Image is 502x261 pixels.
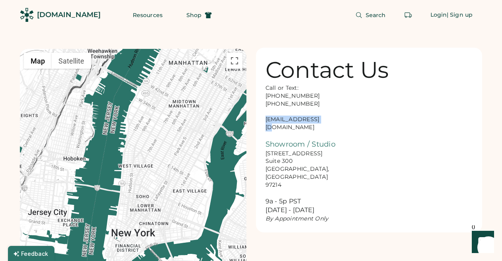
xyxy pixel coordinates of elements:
button: Show satellite imagery [52,53,91,69]
div: [DOMAIN_NAME] [37,10,101,20]
div: Contact Us [266,57,389,83]
button: Resources [123,7,172,23]
button: Toggle fullscreen view [227,53,242,69]
em: By Appointment Only [266,215,329,222]
button: Show street map [24,53,52,69]
font: 9a - 5p PST [DATE] - [DATE] [266,197,315,214]
img: Rendered Logo - Screens [20,8,34,22]
span: Search [366,12,386,18]
button: Shop [177,7,221,23]
button: Search [346,7,395,23]
iframe: Front Chat [464,225,498,259]
div: Call or Text: [PHONE_NUMBER] [PHONE_NUMBER] [EMAIL_ADDRESS][DOMAIN_NAME] [STREET_ADDRESS] Suite 3... [266,84,345,223]
div: Login [430,11,447,19]
font: Showroom / Studio [266,140,335,149]
button: Retrieve an order [400,7,416,23]
div: | Sign up [447,11,473,19]
span: Shop [186,12,202,18]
